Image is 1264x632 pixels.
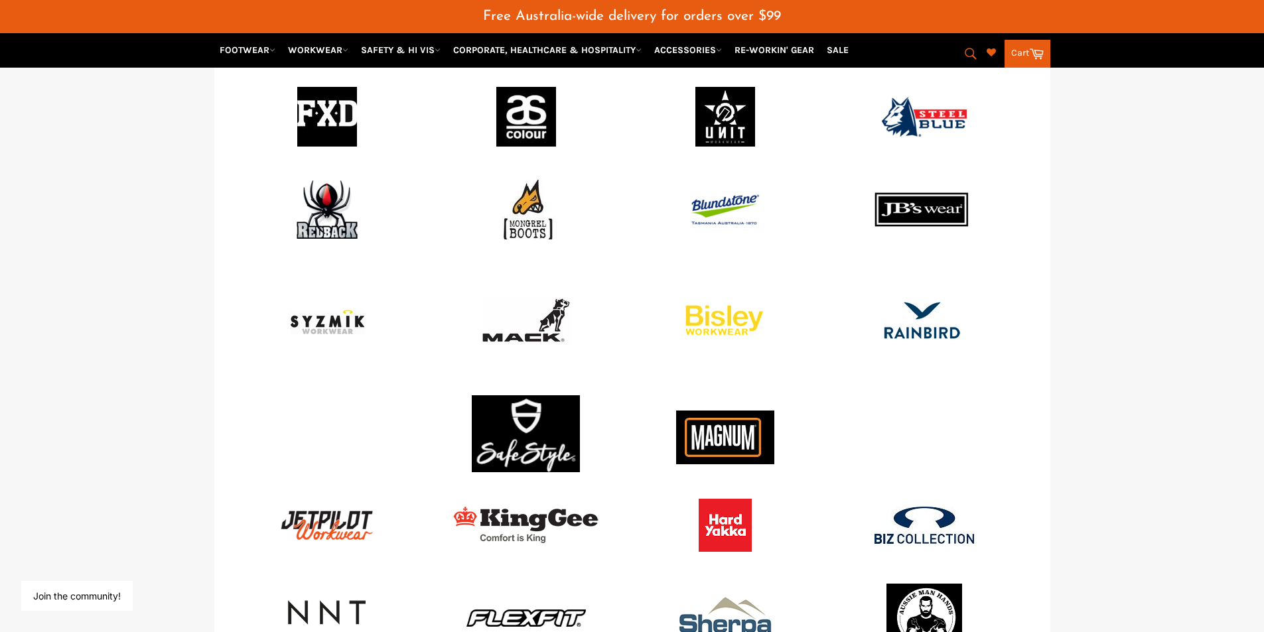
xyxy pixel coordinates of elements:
button: Join the community! [33,590,121,601]
a: WORKWEAR [283,38,354,62]
a: RE-WORKIN' GEAR [729,38,819,62]
a: SALE [821,38,854,62]
a: CORPORATE, HEALTHCARE & HOSPITALITY [448,38,647,62]
a: ACCESSORIES [649,38,727,62]
a: Cart [1005,40,1050,68]
a: FOOTWEAR [214,38,281,62]
a: SAFETY & HI VIS [356,38,446,62]
span: Free Australia-wide delivery for orders over $99 [483,9,781,23]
